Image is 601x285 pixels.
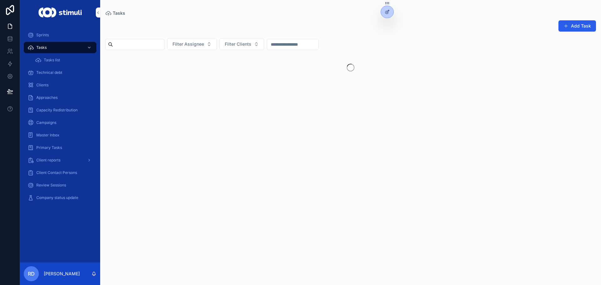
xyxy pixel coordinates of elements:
div: scrollable content [20,25,100,211]
span: Tasks [113,10,125,16]
span: Approaches [36,95,58,100]
a: Technical debt [24,67,96,78]
span: Filter Assignee [172,41,204,47]
span: Technical debt [36,70,62,75]
a: Client reports [24,155,96,166]
span: Primary Tasks [36,145,62,150]
a: Sprints [24,29,96,41]
span: Clients [36,83,49,88]
a: Review Sessions [24,180,96,191]
a: Approaches [24,92,96,103]
span: Campaigns [36,120,56,125]
span: Client Contact Persons [36,170,77,175]
span: Tasks [36,45,47,50]
span: Company status update [36,195,78,200]
a: Company status update [24,192,96,203]
a: Master Inbox [24,130,96,141]
span: RD [28,270,35,277]
a: Tasks list [31,54,96,66]
button: Select Button [167,38,217,50]
a: Campaigns [24,117,96,128]
span: Tasks list [44,58,60,63]
a: Client Contact Persons [24,167,96,178]
button: Select Button [219,38,264,50]
span: Sprints [36,33,49,38]
a: Tasks [105,10,125,16]
span: Master Inbox [36,133,59,138]
a: Primary Tasks [24,142,96,153]
a: Capacity Redistribution [24,104,96,116]
p: [PERSON_NAME] [44,271,80,277]
a: Clients [24,79,96,91]
a: Tasks [24,42,96,53]
span: Client reports [36,158,60,163]
button: Add Task [558,20,596,32]
span: Review Sessions [36,183,66,188]
span: Capacity Redistribution [36,108,78,113]
img: App logo [39,8,81,18]
span: Filter Clients [225,41,251,47]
